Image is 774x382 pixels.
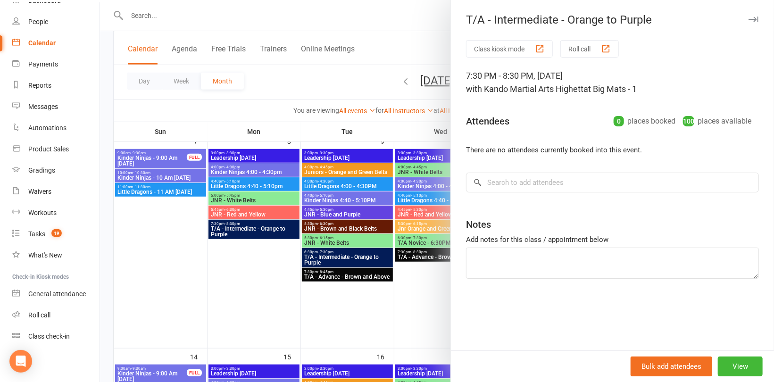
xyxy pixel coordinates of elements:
div: Waivers [28,188,51,195]
a: Tasks 19 [12,224,100,245]
a: Gradings [12,160,100,181]
a: Payments [12,54,100,75]
div: Payments [28,60,58,68]
a: General attendance kiosk mode [12,283,100,305]
a: Class kiosk mode [12,326,100,347]
div: Gradings [28,166,55,174]
a: Automations [12,117,100,139]
div: 100 [683,116,694,126]
div: Automations [28,124,67,132]
a: Roll call [12,305,100,326]
div: People [28,18,48,25]
div: Open Intercom Messenger [9,350,32,373]
button: Roll call [560,40,619,58]
div: Add notes for this class / appointment below [466,234,759,245]
div: Messages [28,103,58,110]
div: places booked [614,115,675,128]
div: Notes [466,218,491,231]
a: Reports [12,75,100,96]
div: Product Sales [28,145,69,153]
div: Attendees [466,115,509,128]
button: Class kiosk mode [466,40,553,58]
div: Roll call [28,311,50,319]
a: Workouts [12,202,100,224]
div: Workouts [28,209,57,216]
a: People [12,11,100,33]
div: 0 [614,116,624,126]
span: at Big Mats - 1 [583,84,637,94]
span: 19 [51,229,62,237]
div: General attendance [28,290,86,298]
div: 7:30 PM - 8:30 PM, [DATE] [466,69,759,96]
a: Calendar [12,33,100,54]
div: Reports [28,82,51,89]
div: Tasks [28,230,45,238]
a: Product Sales [12,139,100,160]
input: Search to add attendees [466,173,759,192]
span: with Kando Martial Arts Highett [466,84,583,94]
button: Bulk add attendees [631,357,712,376]
a: Messages [12,96,100,117]
div: Calendar [28,39,56,47]
button: View [718,357,763,376]
a: Waivers [12,181,100,202]
div: Class check-in [28,332,70,340]
a: What's New [12,245,100,266]
div: places available [683,115,751,128]
div: What's New [28,251,62,259]
li: There are no attendees currently booked into this event. [466,144,759,156]
div: T/A - Intermediate - Orange to Purple [451,13,774,26]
